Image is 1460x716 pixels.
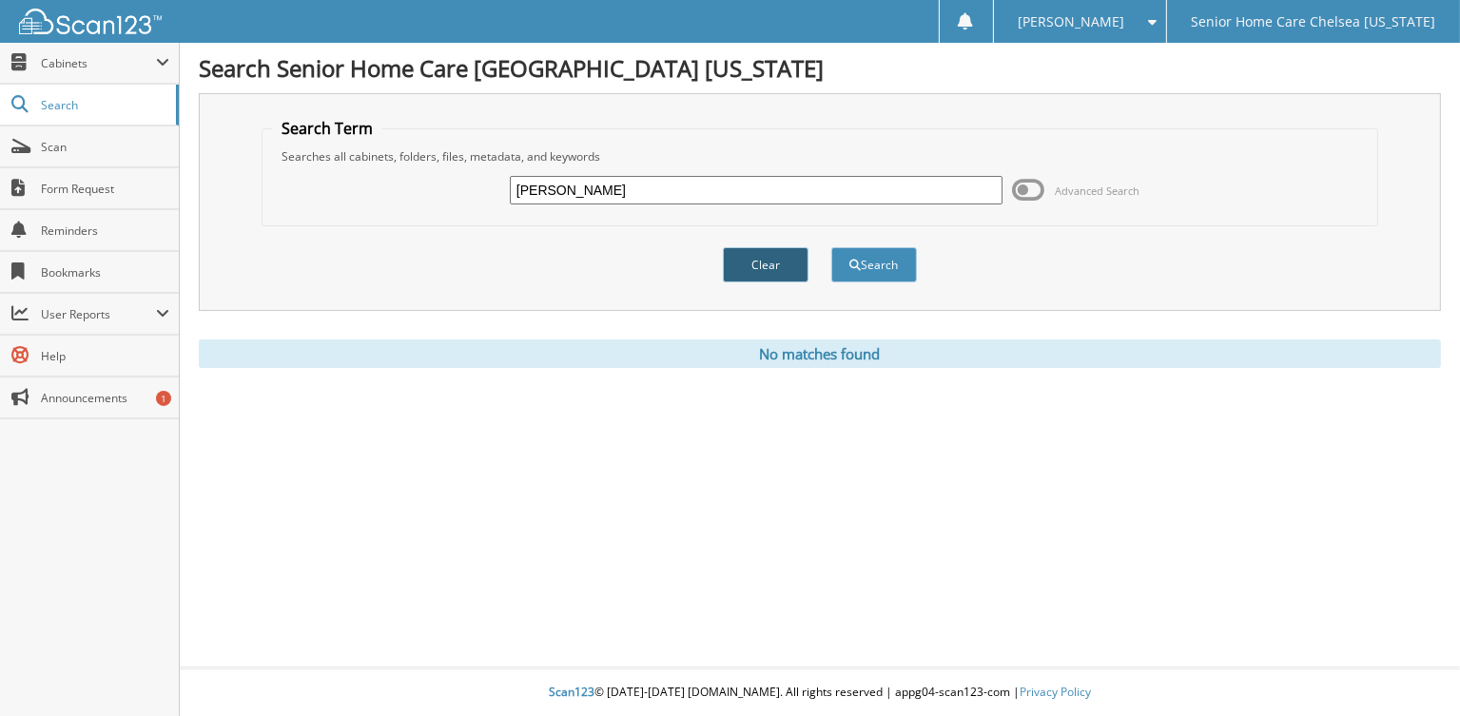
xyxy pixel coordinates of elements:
div: 1 [156,391,171,406]
span: Senior Home Care Chelsea [US_STATE] [1192,16,1436,28]
span: User Reports [41,306,156,322]
span: Form Request [41,181,169,197]
div: Searches all cabinets, folders, files, metadata, and keywords [272,148,1367,164]
span: Advanced Search [1055,184,1139,198]
span: Help [41,348,169,364]
div: No matches found [199,339,1441,368]
span: Bookmarks [41,264,169,281]
span: [PERSON_NAME] [1018,16,1124,28]
legend: Search Term [272,118,382,139]
img: scan123-logo-white.svg [19,9,162,34]
button: Search [831,247,917,282]
h1: Search Senior Home Care [GEOGRAPHIC_DATA] [US_STATE] [199,52,1441,84]
span: Scan [41,139,169,155]
span: Cabinets [41,55,156,71]
button: Clear [723,247,808,282]
a: Privacy Policy [1020,684,1091,700]
span: Reminders [41,223,169,239]
span: Search [41,97,166,113]
div: © [DATE]-[DATE] [DOMAIN_NAME]. All rights reserved | appg04-scan123-com | [180,669,1460,716]
span: Scan123 [549,684,594,700]
span: Announcements [41,390,169,406]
